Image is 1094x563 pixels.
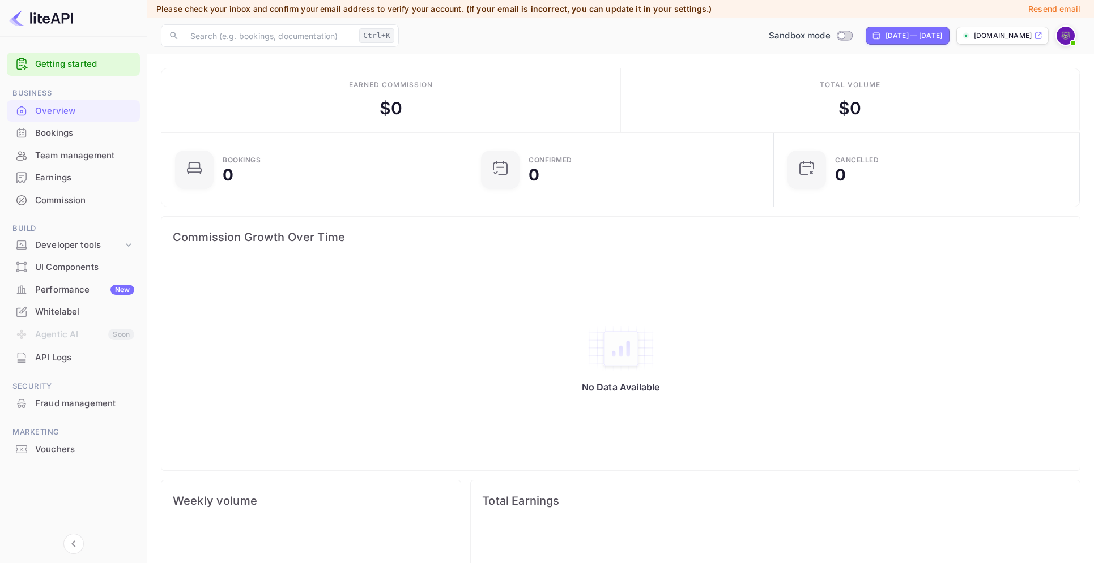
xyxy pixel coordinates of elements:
[7,301,140,323] div: Whitelabel
[820,80,880,90] div: Total volume
[35,105,134,118] div: Overview
[156,4,464,14] span: Please check your inbox and confirm your email address to verify your account.
[866,27,950,45] div: Click to change the date range period
[7,256,140,277] a: UI Components
[7,222,140,235] span: Build
[1028,3,1080,15] p: Resend email
[35,58,134,71] a: Getting started
[7,439,140,459] a: Vouchers
[35,149,134,162] div: Team management
[7,426,140,439] span: Marketing
[835,167,846,183] div: 0
[7,100,140,121] a: Overview
[7,393,140,415] div: Fraud management
[7,380,140,393] span: Security
[223,167,233,183] div: 0
[838,96,861,121] div: $ 0
[7,87,140,100] span: Business
[223,157,261,164] div: Bookings
[35,283,134,296] div: Performance
[886,31,942,41] div: [DATE] — [DATE]
[7,347,140,368] a: API Logs
[769,29,831,42] span: Sandbox mode
[529,167,539,183] div: 0
[7,301,140,322] a: Whitelabel
[7,100,140,122] div: Overview
[35,171,134,184] div: Earnings
[7,122,140,144] div: Bookings
[7,439,140,461] div: Vouchers
[529,157,572,164] div: Confirmed
[110,285,134,295] div: New
[7,190,140,212] div: Commission
[173,492,449,510] span: Weekly volume
[63,534,84,554] button: Collapse navigation
[974,31,1032,41] p: [DOMAIN_NAME]
[173,228,1069,246] span: Commission Growth Over Time
[1057,27,1075,45] img: Skift .
[466,4,712,14] span: (If your email is incorrect, you can update it in your settings.)
[7,393,140,414] a: Fraud management
[380,96,402,121] div: $ 0
[7,145,140,167] div: Team management
[7,167,140,188] a: Earnings
[7,190,140,210] a: Commission
[35,306,134,319] div: Whitelabel
[359,28,394,43] div: Ctrl+K
[7,256,140,278] div: UI Components
[35,194,134,207] div: Commission
[35,127,134,140] div: Bookings
[582,381,660,393] p: No Data Available
[587,325,655,372] img: empty-state-table2.svg
[7,235,140,255] div: Developer tools
[7,167,140,189] div: Earnings
[7,145,140,166] a: Team management
[35,351,134,364] div: API Logs
[764,29,857,42] div: Switch to Production mode
[9,9,73,27] img: LiteAPI logo
[35,261,134,274] div: UI Components
[184,24,355,47] input: Search (e.g. bookings, documentation)
[835,157,879,164] div: CANCELLED
[35,239,123,252] div: Developer tools
[482,492,1069,510] span: Total Earnings
[35,443,134,456] div: Vouchers
[7,279,140,301] div: PerformanceNew
[7,122,140,143] a: Bookings
[35,397,134,410] div: Fraud management
[349,80,433,90] div: Earned commission
[7,53,140,76] div: Getting started
[7,279,140,300] a: PerformanceNew
[7,347,140,369] div: API Logs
